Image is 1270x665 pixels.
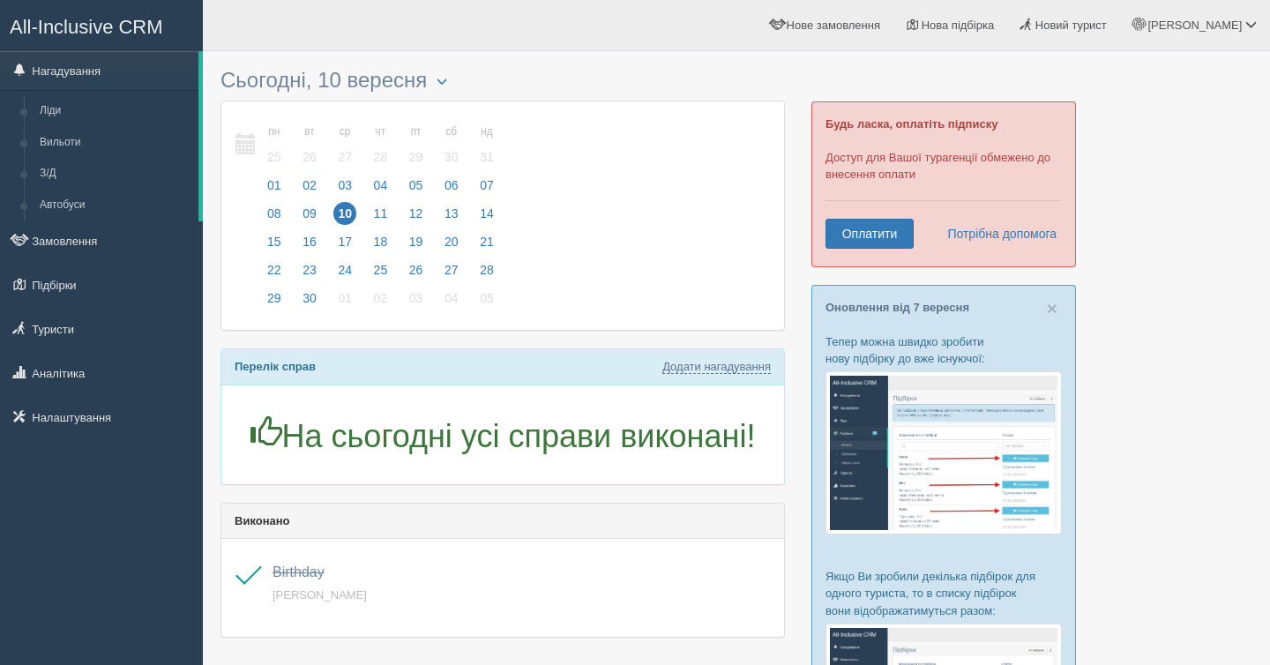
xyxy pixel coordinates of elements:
a: 03 [400,288,433,317]
span: 26 [405,258,428,281]
small: вт [298,124,321,139]
a: 06 [435,176,468,204]
span: 05 [475,287,498,310]
span: 25 [263,146,286,168]
a: 13 [435,204,468,232]
span: 04 [440,287,463,310]
span: 24 [333,258,356,281]
a: нд 31 [470,115,499,176]
span: 14 [475,202,498,225]
span: 30 [440,146,463,168]
a: 02 [293,176,326,204]
a: Потрібна допомога [936,219,1057,249]
a: 24 [328,260,362,288]
a: 10 [328,204,362,232]
span: 15 [263,230,286,253]
small: пт [405,124,428,139]
div: Доступ для Вашої турагенції обмежено до внесення оплати [811,101,1076,267]
a: 22 [258,260,291,288]
span: 27 [333,146,356,168]
span: 12 [405,202,428,225]
span: 16 [298,230,321,253]
span: 02 [370,287,392,310]
span: 03 [405,287,428,310]
a: пн 25 [258,115,291,176]
span: 11 [370,202,392,225]
a: 12 [400,204,433,232]
a: 01 [258,176,291,204]
a: 05 [470,288,499,317]
img: %D0%BF%D1%96%D0%B4%D0%B1%D1%96%D1%80%D0%BA%D0%B0-%D1%82%D1%83%D1%80%D0%B8%D1%81%D1%82%D1%83-%D1%8... [825,371,1062,534]
span: All-Inclusive CRM [10,16,163,38]
span: 28 [475,258,498,281]
a: 04 [364,176,398,204]
span: 17 [333,230,356,253]
span: 18 [370,230,392,253]
a: сб 30 [435,115,468,176]
a: 04 [435,288,468,317]
h3: Сьогодні, 10 вересня [220,69,785,92]
b: Виконано [235,514,290,527]
a: 15 [258,232,291,260]
small: пн [263,124,286,139]
a: 11 [364,204,398,232]
span: 01 [333,287,356,310]
a: Вильоти [32,127,198,159]
a: 21 [470,232,499,260]
small: сб [440,124,463,139]
a: Додати нагадування [662,360,771,374]
small: нд [475,124,498,139]
p: Якщо Ви зробили декілька підбірок для одного туриста, то в списку підбірок вони відображатимуться... [825,568,1062,618]
span: 31 [475,146,498,168]
a: [PERSON_NAME] [273,588,367,601]
span: 01 [263,174,286,197]
button: Close [1047,299,1057,318]
span: 25 [370,258,392,281]
span: Новий турист [1035,19,1107,32]
span: 04 [370,174,392,197]
span: Нова підбірка [922,19,995,32]
span: Нове замовлення [787,19,880,32]
span: 23 [298,258,321,281]
span: [PERSON_NAME] [1147,19,1242,32]
span: 20 [440,230,463,253]
a: Оновлення від 7 вересня [825,301,969,314]
span: 05 [405,174,428,197]
a: пт 29 [400,115,433,176]
a: 20 [435,232,468,260]
span: × [1047,298,1057,318]
a: 08 [258,204,291,232]
a: 14 [470,204,499,232]
span: 28 [370,146,392,168]
a: 05 [400,176,433,204]
a: Оплатити [825,219,914,249]
span: 19 [405,230,428,253]
a: 03 [328,176,362,204]
a: 01 [328,288,362,317]
p: Тепер можна швидко зробити нову підбірку до вже існуючої: [825,333,1062,367]
span: 30 [298,287,321,310]
a: 29 [258,288,291,317]
a: Автобуси [32,190,198,221]
span: 03 [333,174,356,197]
small: чт [370,124,392,139]
span: 29 [405,146,428,168]
b: Будь ласка, оплатіть підписку [825,117,997,131]
a: Birthday [273,564,325,579]
a: All-Inclusive CRM [1,1,202,49]
span: 10 [333,202,356,225]
a: 23 [293,260,326,288]
a: 09 [293,204,326,232]
b: Перелік справ [235,360,316,373]
span: 02 [298,174,321,197]
h1: На сьогодні усі справи виконані! [235,416,771,454]
span: 22 [263,258,286,281]
a: 25 [364,260,398,288]
span: 27 [440,258,463,281]
span: 07 [475,174,498,197]
a: чт 28 [364,115,398,176]
span: 21 [475,230,498,253]
a: 17 [328,232,362,260]
a: 19 [400,232,433,260]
